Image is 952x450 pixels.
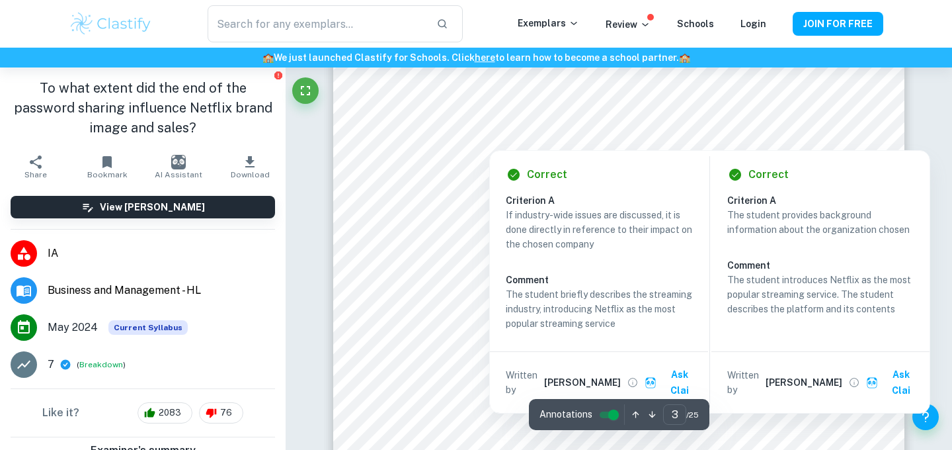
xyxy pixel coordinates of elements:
[539,408,592,422] span: Annotations
[213,406,239,420] span: 76
[292,77,319,104] button: Fullscreen
[69,11,153,37] img: Clastify logo
[645,377,657,389] img: clai.svg
[866,377,879,389] img: clai.svg
[506,287,692,331] p: The student briefly describes the streaming industry, introducing Netflix as the most popular str...
[506,208,692,251] p: If industry-wide issues are discussed, it is done directly in reference to their impact on the ch...
[214,148,286,185] button: Download
[273,70,283,80] button: Report issue
[208,5,426,42] input: Search for any exemplars...
[642,363,703,402] button: Ask Clai
[138,402,192,424] div: 2083
[727,368,763,397] p: Written by
[845,373,863,392] button: View full profile
[231,170,270,179] span: Download
[727,258,914,273] h6: Comment
[506,273,692,287] h6: Comment
[108,320,188,335] div: This exemplar is based on the current syllabus. Feel free to refer to it for inspiration/ideas wh...
[42,405,79,421] h6: Like it?
[48,283,275,298] span: Business and Management - HL
[912,404,939,430] button: Help and Feedback
[727,208,914,237] p: The student provides background information about the organization chosen
[24,170,47,179] span: Share
[506,368,541,397] p: Written by
[48,320,98,336] span: May 2024
[199,402,243,424] div: 76
[79,359,123,371] button: Breakdown
[727,273,914,316] p: The student introduces Netflix as the most popular streaming service. The student describes the p...
[793,12,883,36] button: JOIN FOR FREE
[606,17,651,32] p: Review
[748,167,789,183] h6: Correct
[143,148,214,185] button: AI Assistant
[77,359,126,371] span: ( )
[171,155,186,169] img: AI Assistant
[48,357,54,373] p: 7
[677,19,714,29] a: Schools
[527,167,567,183] h6: Correct
[108,320,188,335] span: Current Syllabus
[3,50,949,65] h6: We just launched Clastify for Schools. Click to learn how to become a school partner.
[155,170,202,179] span: AI Assistant
[100,200,205,214] h6: View [PERSON_NAME]
[475,52,495,63] a: here
[71,148,143,185] button: Bookmark
[679,52,690,63] span: 🏫
[863,363,924,402] button: Ask Clai
[623,373,642,392] button: View full profile
[151,406,188,420] span: 2083
[727,193,924,208] h6: Criterion A
[766,375,842,390] h6: [PERSON_NAME]
[11,196,275,218] button: View [PERSON_NAME]
[506,193,703,208] h6: Criterion A
[544,375,621,390] h6: [PERSON_NAME]
[262,52,274,63] span: 🏫
[518,16,579,30] p: Exemplars
[87,170,128,179] span: Bookmark
[48,246,275,261] span: IA
[740,19,766,29] a: Login
[686,409,699,421] span: / 25
[11,78,275,138] h1: To what extent did the end of the password sharing influence Netflix brand image and sales?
